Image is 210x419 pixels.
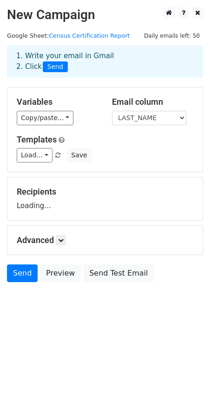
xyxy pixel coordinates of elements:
[17,235,193,245] h5: Advanced
[17,187,193,197] h5: Recipients
[17,97,98,107] h5: Variables
[40,264,81,282] a: Preview
[141,32,203,39] a: Daily emails left: 50
[7,32,130,39] small: Google Sheet:
[112,97,193,107] h5: Email column
[17,135,57,144] a: Templates
[49,32,130,39] a: Census Certification Report
[141,31,203,41] span: Daily emails left: 50
[17,187,193,211] div: Loading...
[7,264,38,282] a: Send
[17,111,73,125] a: Copy/paste...
[67,148,91,162] button: Save
[9,51,201,72] div: 1. Write your email in Gmail 2. Click
[43,61,68,73] span: Send
[83,264,154,282] a: Send Test Email
[17,148,52,162] a: Load...
[7,7,203,23] h2: New Campaign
